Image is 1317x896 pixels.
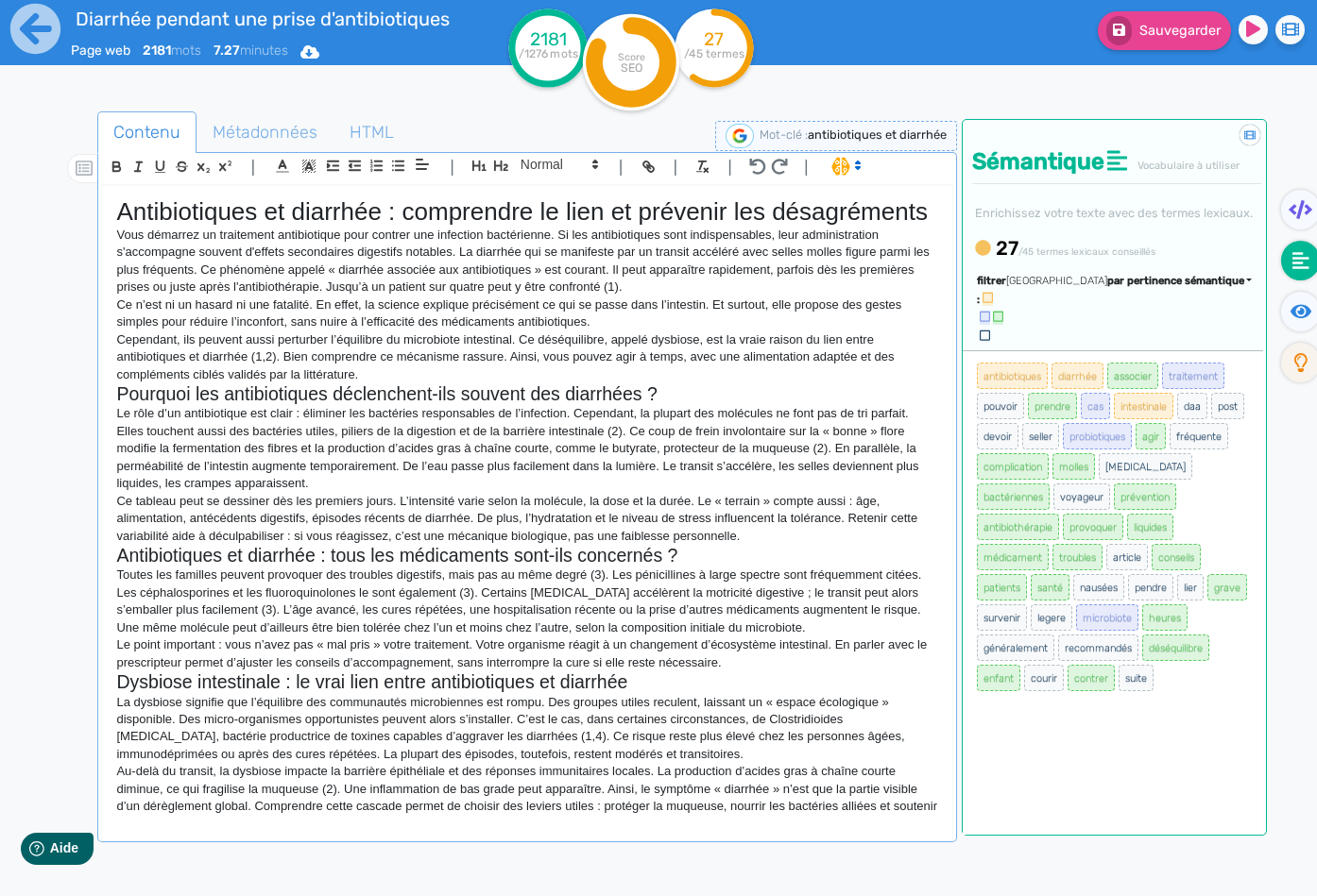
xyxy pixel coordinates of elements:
[1177,393,1207,419] span: daa
[977,363,1048,389] span: antibiotiques
[116,636,937,671] p: Le point important : vous n’avez pas « mal pris » votre traitement. Votre organisme réagit à un c...
[1052,544,1103,570] span: troubles
[1098,11,1231,50] button: Sauvegarder
[116,383,937,405] h2: Pourquoi les antibiotiques déclenchent-ils souvent des diarrhées ?
[977,604,1027,631] span: survenir
[1137,160,1240,172] span: Vocabulaire à utiliser
[977,544,1049,570] span: médicament
[116,405,937,492] p: Le rôle d’un antibiotique est clair : éliminer les bactéries responsables de l’infection. Cependa...
[1107,275,1244,287] span: par pertinence sémantique
[1177,574,1204,600] span: lier
[1006,274,1253,290] div: [GEOGRAPHIC_DATA]
[1106,544,1148,570] span: article
[977,275,1006,306] span: filtrer :
[116,566,937,636] p: Toutes les familles peuvent provoquer des troubles digestifs, mais pas au même degré (3). Les pén...
[1152,544,1201,570] span: conseils
[1099,453,1192,480] span: [MEDICAL_DATA]
[71,4,466,34] input: title
[1114,393,1173,419] span: intestinale
[116,197,937,227] h1: Antibiotiques et diarrhée : comprendre le lien et prévenir les désagréments
[619,154,624,179] span: |
[1107,363,1158,389] span: associer
[116,296,937,331] p: Ce n’est ni un hasard ni une fatalité. En effet, la science explique précisément ce qui se passe ...
[617,51,644,63] tspan: Score
[1024,665,1064,691] span: courir
[727,154,732,179] span: |
[823,155,867,178] span: I.Assistant
[1162,363,1224,389] span: traitement
[116,763,937,833] p: Au-delà du transit, la dysbiose impacte la barrière épithéliale et des réponses immunitaires loca...
[529,28,566,50] tspan: 2181
[1142,634,1209,661] span: déséquilibre
[116,671,937,693] h2: Dysbiose intestinale : le vrai lien entre antibiotiques et diarrhée
[972,148,1262,176] h4: Sémantique
[143,42,171,59] b: 2181
[1063,423,1132,449] span: probiotiques
[116,227,937,296] p: Vous démarrez un traitement antibiotique pour contrer une infection bactérienne. Si les antibioti...
[1053,483,1110,510] span: voyageur
[808,127,947,142] span: antibiotiques et diarrhée
[1076,604,1138,631] span: microbiote
[1170,423,1228,449] span: fréquente
[1211,393,1244,419] span: post
[1119,665,1154,691] span: suite
[977,665,1020,691] span: enfant
[977,453,1049,480] span: complication
[620,60,641,75] tspan: SEO
[1063,514,1123,540] span: provoquer
[1081,393,1110,419] span: cas
[197,111,334,154] a: Métadonnées
[1142,604,1188,631] span: heures
[684,47,744,60] tspan: /45 termes
[1058,634,1138,661] span: recommandés
[98,107,196,158] span: Contenu
[250,154,255,179] span: |
[726,124,754,148] img: google-serp-logo.png
[1073,574,1124,600] span: nausées
[1114,483,1176,510] span: prévention
[143,42,201,59] span: mots
[674,154,678,179] span: |
[1139,23,1221,39] span: Sauvegarder
[1018,245,1155,258] small: /45 termes lexicaux conseillés
[1022,423,1059,449] span: seller
[334,111,410,154] a: HTML
[334,107,409,158] span: HTML
[1136,423,1166,449] span: agir
[977,514,1059,540] span: antibiothérapie
[116,493,937,545] p: Ce tableau peut se dessiner dès les premiers jours. L’intensité varie selon la molécule, la dose ...
[97,111,197,154] a: Contenu
[804,154,809,179] span: |
[71,42,130,59] span: Page web
[1207,574,1247,600] span: grave
[214,42,240,59] b: 7.27
[197,107,333,158] span: Métadonnées
[996,237,1018,260] b: 27
[704,28,724,50] tspan: 27
[450,154,454,179] span: |
[760,127,808,142] span: Mot-clé :
[1031,574,1069,600] span: santé
[214,42,288,59] span: minutes
[977,423,1018,449] span: devoir
[1128,574,1173,600] span: pendre
[977,634,1054,661] span: généralement
[518,47,577,60] tspan: /1276 mots
[977,393,1024,419] span: pouvoir
[116,694,937,764] p: La dysbiose signifie que l’équilibre des communautés microbiennes est rompu. Des groupes utiles r...
[1028,393,1077,419] span: prendre
[977,574,1027,600] span: patients
[409,153,436,176] span: Aligment
[1052,453,1095,480] span: molles
[1127,514,1173,540] span: liquides
[1068,665,1115,691] span: contrer
[972,206,1253,220] small: Enrichissez votre texte avec des termes lexicaux.
[116,545,937,566] h2: Antibiotiques et diarrhée : tous les médicaments sont-ils concernés ?
[1031,604,1072,631] span: legere
[116,331,937,383] p: Cependant, ils peuvent aussi perturber l’équilibre du microbiote intestinal. Ce déséquilibre, app...
[1052,363,1103,389] span: diarrhée
[977,483,1050,510] span: bactériennes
